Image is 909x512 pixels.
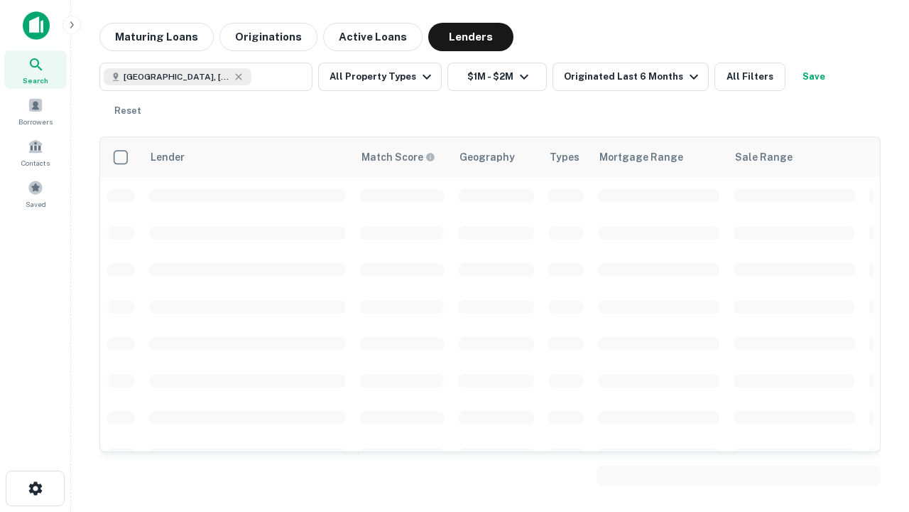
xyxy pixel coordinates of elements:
[318,63,442,91] button: All Property Types
[142,137,353,177] th: Lender
[564,68,702,85] div: Originated Last 6 Months
[459,149,515,166] div: Geography
[714,63,785,91] button: All Filters
[124,70,230,83] span: [GEOGRAPHIC_DATA], [GEOGRAPHIC_DATA], [GEOGRAPHIC_DATA]
[219,23,317,51] button: Originations
[791,63,837,91] button: Save your search to get updates of matches that match your search criteria.
[541,137,591,177] th: Types
[726,137,862,177] th: Sale Range
[353,137,451,177] th: Capitalize uses an advanced AI algorithm to match your search with the best lender. The match sco...
[451,137,541,177] th: Geography
[4,174,67,213] a: Saved
[99,23,214,51] button: Maturing Loans
[361,149,432,165] h6: Match Score
[599,149,683,166] div: Mortgage Range
[428,23,513,51] button: Lenders
[4,92,67,130] a: Borrowers
[838,398,909,466] iframe: Chat Widget
[21,157,50,169] span: Contacts
[26,198,46,210] span: Saved
[18,116,53,127] span: Borrowers
[361,149,435,165] div: Capitalize uses an advanced AI algorithm to match your search with the best lender. The match sco...
[553,63,709,91] button: Originated Last 6 Months
[4,50,67,89] a: Search
[323,23,423,51] button: Active Loans
[4,133,67,171] a: Contacts
[105,97,151,125] button: Reset
[23,11,50,40] img: capitalize-icon.png
[735,149,793,166] div: Sale Range
[447,63,547,91] button: $1M - $2M
[591,137,726,177] th: Mortgage Range
[151,149,185,166] div: Lender
[550,149,579,166] div: Types
[23,75,48,86] span: Search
